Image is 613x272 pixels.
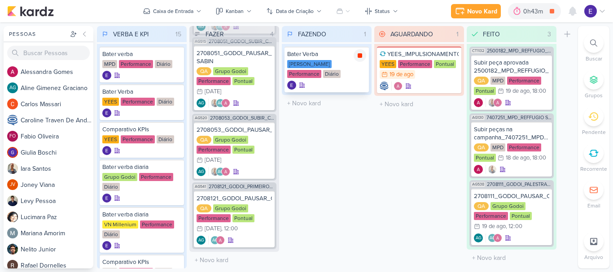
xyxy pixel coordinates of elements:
img: Eduardo Quaresma [287,81,296,90]
div: Performance [121,135,155,143]
div: [DATE] [205,89,221,95]
div: Criador(a): Alessandra Gomes [474,98,483,107]
div: C a r o l i n e T r a v e n D e A n d r a d e [21,116,93,125]
div: Performance [121,98,155,106]
div: Novo Kard [467,7,497,16]
span: AG541 [194,184,207,189]
img: Nelito Junior [7,244,18,255]
img: Iara Santos [488,165,497,174]
div: Pessoas [7,30,68,38]
p: AG [490,236,495,241]
div: Performance [119,60,153,68]
p: AG [198,238,204,243]
img: Eduardo Quaresma [584,5,597,17]
div: Criador(a): Eduardo Quaresma [102,146,111,155]
div: MPD [102,60,117,68]
div: YEES [102,135,119,143]
div: Diário [157,98,174,106]
div: Performance [197,214,231,222]
img: Eduardo Quaresma [102,146,111,155]
div: Performance [197,146,231,154]
div: VN Millenium [102,220,138,229]
div: Criador(a): Alessandra Gomes [474,165,483,174]
span: AG538 [471,182,485,187]
div: Performance [197,77,231,85]
div: 19 de ago [390,72,413,78]
img: Caroline Traven De Andrade [7,115,18,125]
div: Parar relógio [354,49,366,62]
div: QA [197,67,211,75]
div: Criador(a): Caroline Traven De Andrade [380,82,389,91]
div: 2708051_GODOI_PAUSAR_ANUNCIO_AB SABIN [197,49,272,65]
img: Alessandra Gomes [474,98,483,107]
div: , 12:00 [506,224,522,229]
div: Performance [140,220,174,229]
div: Performance [507,77,541,85]
div: YEES_IMPULSIONAMENTO_SOCIAL [380,50,459,58]
div: Pontual [232,77,254,85]
div: Criador(a): Aline Gimenez Graciano [197,99,206,108]
div: 0h43m [523,7,546,16]
p: AG [198,170,204,174]
span: 2708053_GODOI_SUBIR_CONTEUDO_SOCIAL_EM_PERFORMANCE_VITAL [210,116,275,121]
div: Joney Viana [7,179,18,190]
div: Subir peça aprovada 2500182_MPD_REFFUGIO_DESDOBRAMENTO_CRIATIVOS_V3 [474,59,549,75]
li: Ctrl + F [578,33,609,63]
div: Pontual [474,154,496,162]
div: Fabio Oliveira [7,131,18,142]
p: AG [9,86,16,91]
div: [PERSON_NAME] [287,60,332,68]
img: Giulia Boschi [7,147,18,158]
div: Aline Gimenez Graciano [197,167,206,176]
div: Pontual [434,60,456,68]
div: Colaboradores: Alessandra Gomes [391,82,403,91]
p: AG [218,101,223,106]
div: , 18:00 [530,155,546,161]
div: Bater verba [102,50,181,58]
img: Alessandra Gomes [216,236,225,245]
div: Aline Gimenez Graciano [197,99,206,108]
div: Subir peças na campanha_7407251_MPD_REFFUGIO SMART_CAMPANHA INVESTIDORES [474,125,549,142]
button: Novo Kard [451,4,501,18]
img: Eduardo Quaresma [102,108,111,117]
div: Criador(a): Eduardo Quaresma [102,241,111,250]
div: A l i n e G i m e n e z G r a c i a n o [21,83,93,93]
input: Buscar Pessoas [7,46,90,60]
div: Diário [102,183,120,191]
img: Alessandra Gomes [221,99,230,108]
div: Aline Gimenez Graciano [488,233,497,242]
div: F a b i o O l i v e i r a [21,132,93,141]
div: QA [474,202,489,210]
img: Eduardo Quaresma [102,241,111,250]
div: Criador(a): Aline Gimenez Graciano [474,233,483,242]
div: M a r i a n a A m o r i m [21,229,93,238]
div: Bater verba diaria [102,211,181,219]
div: Performance [474,212,508,220]
div: Criador(a): Aline Gimenez Graciano [197,236,206,245]
img: Iara Santos [210,167,219,176]
div: Diário [155,60,172,68]
img: Carlos Massari [7,99,18,109]
p: Buscar [586,55,602,63]
div: 19 de ago [482,224,506,229]
div: Aline Gimenez Graciano [7,82,18,93]
div: Comparativo KPIs [102,258,181,266]
div: Criador(a): Eduardo Quaresma [287,81,296,90]
p: Recorrente [580,165,607,173]
div: L e v y P e s s o a [21,196,93,206]
div: Diário [323,70,341,78]
input: + Novo kard [284,97,370,110]
div: YEES [380,60,396,68]
div: Aline Gimenez Graciano [216,167,225,176]
div: R a f a e l D o r n e l l e s [21,261,93,270]
img: Alessandra Gomes [7,66,18,77]
div: 19 de ago [506,88,530,94]
div: 15 [172,30,185,39]
img: kardz.app [7,6,54,17]
div: Aline Gimenez Graciano [474,233,483,242]
div: QA [474,143,489,151]
img: Eduardo Quaresma [102,194,111,203]
span: 2500182_MPD_REFFUGIO_DESDOBRAMENTO_CRIATIVOS_V3 [487,48,552,53]
div: I a r a S a n t o s [21,164,93,173]
img: Rafael Dornelles [7,260,18,271]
